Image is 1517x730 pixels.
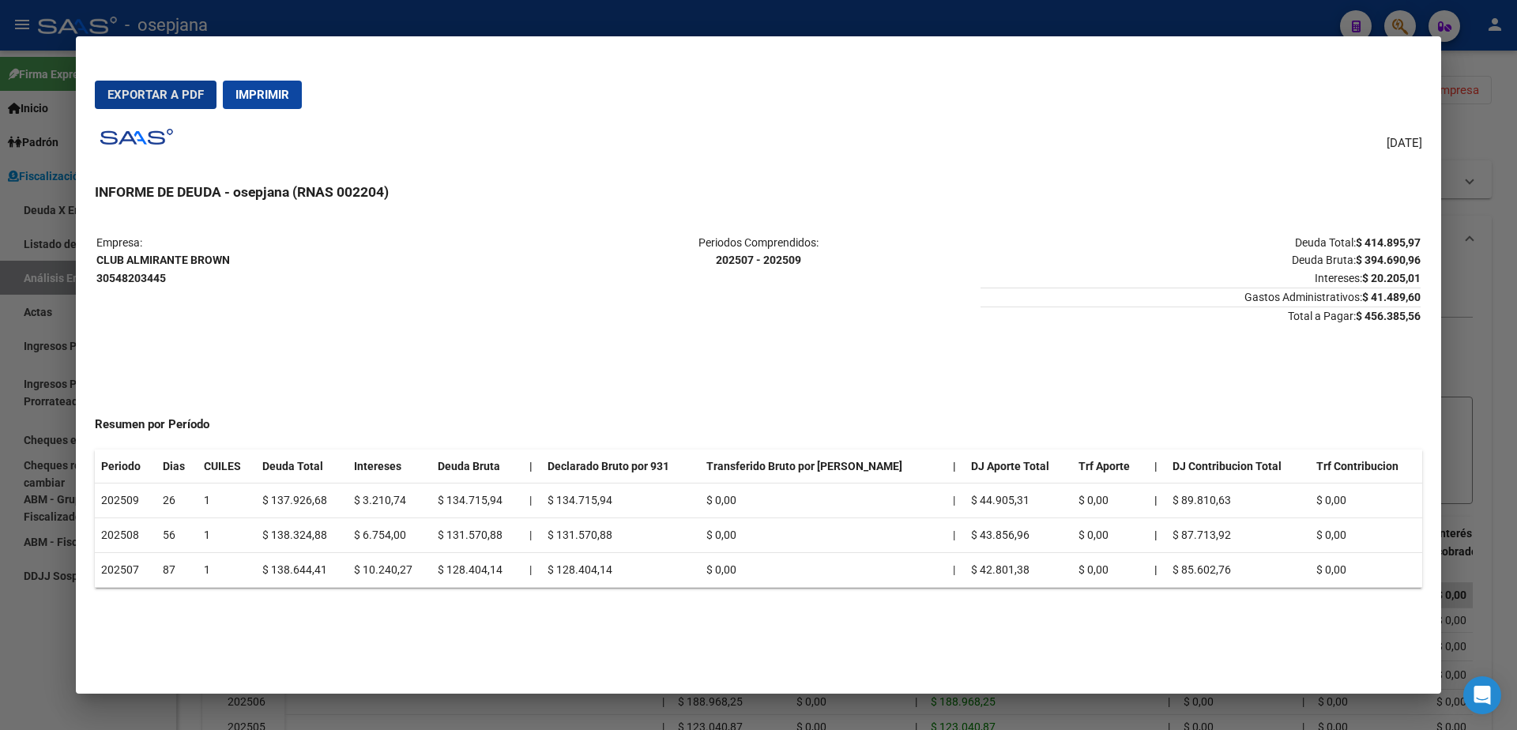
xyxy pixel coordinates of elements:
[965,450,1072,484] th: DJ Aporte Total
[1356,236,1421,249] strong: $ 414.895,97
[223,81,302,109] button: Imprimir
[1148,450,1167,484] th: |
[981,234,1421,288] p: Deuda Total: Deuda Bruta: Intereses:
[1072,450,1148,484] th: Trf Aporte
[1310,450,1422,484] th: Trf Contribucion
[431,552,523,587] td: $ 128.404,14
[523,450,542,484] th: |
[1148,518,1167,553] th: |
[1463,676,1501,714] div: Open Intercom Messenger
[523,552,542,587] td: |
[156,484,198,518] td: 26
[1166,450,1310,484] th: DJ Contribucion Total
[256,552,348,587] td: $ 138.644,41
[235,88,289,102] span: Imprimir
[541,518,700,553] td: $ 131.570,88
[198,518,256,553] td: 1
[198,484,256,518] td: 1
[431,450,523,484] th: Deuda Bruta
[256,518,348,553] td: $ 138.324,88
[198,450,256,484] th: CUILES
[1072,484,1148,518] td: $ 0,00
[947,450,966,484] th: |
[947,518,966,553] td: |
[1310,552,1422,587] td: $ 0,00
[1310,484,1422,518] td: $ 0,00
[965,518,1072,553] td: $ 43.856,96
[1072,552,1148,587] td: $ 0,00
[1362,272,1421,284] strong: $ 20.205,01
[947,552,966,587] td: |
[256,450,348,484] th: Deuda Total
[965,484,1072,518] td: $ 44.905,31
[95,81,216,109] button: Exportar a PDF
[1148,552,1167,587] th: |
[947,484,966,518] td: |
[541,484,700,518] td: $ 134.715,94
[1387,134,1422,152] span: [DATE]
[198,552,256,587] td: 1
[538,234,978,270] p: Periodos Comprendidos:
[965,552,1072,587] td: $ 42.801,38
[96,254,230,284] strong: CLUB ALMIRANTE BROWN 30548203445
[700,450,947,484] th: Transferido Bruto por [PERSON_NAME]
[541,450,700,484] th: Declarado Bruto por 931
[348,484,431,518] td: $ 3.210,74
[981,307,1421,322] span: Total a Pagar:
[541,552,700,587] td: $ 128.404,14
[1166,518,1310,553] td: $ 87.713,92
[523,518,542,553] td: |
[95,182,1422,202] h3: INFORME DE DEUDA - osepjana (RNAS 002204)
[716,254,801,266] strong: 202507 - 202509
[348,552,431,587] td: $ 10.240,27
[1166,484,1310,518] td: $ 89.810,63
[348,518,431,553] td: $ 6.754,00
[156,518,198,553] td: 56
[96,234,536,288] p: Empresa:
[156,552,198,587] td: 87
[431,484,523,518] td: $ 134.715,94
[1166,552,1310,587] td: $ 85.602,76
[95,552,156,587] td: 202507
[348,450,431,484] th: Intereses
[1362,291,1421,303] strong: $ 41.489,60
[700,484,947,518] td: $ 0,00
[107,88,204,102] span: Exportar a PDF
[1356,310,1421,322] strong: $ 456.385,56
[700,552,947,587] td: $ 0,00
[95,416,1422,434] h4: Resumen por Período
[156,450,198,484] th: Dias
[1072,518,1148,553] td: $ 0,00
[1356,254,1421,266] strong: $ 394.690,96
[1310,518,1422,553] td: $ 0,00
[523,484,542,518] td: |
[700,518,947,553] td: $ 0,00
[95,450,156,484] th: Periodo
[95,518,156,553] td: 202508
[256,484,348,518] td: $ 137.926,68
[95,484,156,518] td: 202509
[431,518,523,553] td: $ 131.570,88
[981,288,1421,303] span: Gastos Administrativos:
[1148,484,1167,518] th: |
